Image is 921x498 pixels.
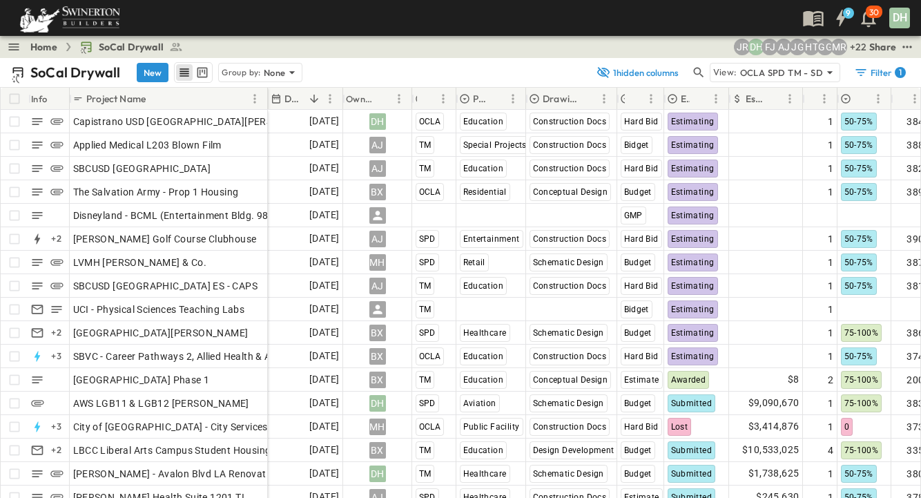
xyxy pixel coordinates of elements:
[419,164,432,173] span: TM
[73,162,211,175] span: SBCUSD [GEOGRAPHIC_DATA]
[463,399,496,408] span: Aviation
[73,303,245,316] span: UCI - Physical Sciences Teaching Labs
[740,66,823,79] p: OCLA SPD TM - SD
[30,40,57,54] a: Home
[86,92,146,106] p: Project Name
[28,88,70,110] div: Info
[671,281,715,291] span: Estimating
[624,258,652,267] span: Budget
[309,348,339,364] span: [DATE]
[827,6,855,30] button: 9
[419,469,432,479] span: TM
[419,422,441,432] span: OCLA
[671,211,715,220] span: Estimating
[17,3,123,32] img: 6c363589ada0b36f064d841b69d3a419a338230e66bb0a533688fa5cc3e9e735.png
[174,62,213,83] div: table view
[624,117,659,126] span: Hard Bid
[369,160,386,177] div: AJ
[31,79,48,118] div: Info
[148,91,164,106] button: Sort
[419,399,436,408] span: SPD
[624,281,659,291] span: Hard Bid
[463,422,520,432] span: Public Facility
[99,40,164,54] span: SoCal Drywall
[419,281,432,291] span: TM
[624,234,659,244] span: Hard Bid
[309,254,339,270] span: [DATE]
[869,7,879,18] p: 30
[854,66,906,79] div: Filter
[419,375,432,385] span: TM
[533,399,604,408] span: Schematic Design
[30,63,120,82] p: SoCal Drywall
[828,326,833,340] span: 1
[420,91,435,106] button: Sort
[748,419,799,434] span: $3,414,876
[855,91,870,106] button: Sort
[789,39,806,55] div: Jorge Garcia (jorgarcia@swinerton.com)
[73,115,322,128] span: Capistrano USD [GEOGRAPHIC_DATA][PERSON_NAME]
[844,446,879,455] span: 75-100%
[643,90,659,107] button: Menu
[73,467,341,481] span: [PERSON_NAME] - Avalon Blvd LA Renovation and Addition
[79,40,183,54] a: SoCal Drywall
[828,162,833,175] span: 1
[828,185,833,199] span: 1
[369,231,386,247] div: AJ
[435,90,452,107] button: Menu
[533,281,607,291] span: Construction Docs
[844,375,879,385] span: 75-100%
[309,466,339,481] span: [DATE]
[899,67,902,78] h6: 1
[419,234,436,244] span: SPD
[463,469,507,479] span: Healthcare
[463,234,520,244] span: Entertainment
[828,138,833,152] span: 1
[376,91,391,106] button: Sort
[748,395,799,411] span: $9,090,670
[671,375,706,385] span: Awarded
[844,422,849,432] span: 0
[713,65,737,80] p: View:
[419,305,432,314] span: TM
[73,138,222,152] span: Applied Medical L203 Blown Film
[897,91,912,106] button: Sort
[748,466,799,481] span: $1,738,625
[246,90,263,107] button: Menu
[624,399,652,408] span: Budget
[844,117,873,126] span: 50-75%
[533,375,608,385] span: Conceptual Design
[369,442,386,459] div: BX
[828,443,833,457] span: 4
[533,164,607,173] span: Construction Docs
[309,207,339,223] span: [DATE]
[533,446,614,455] span: Design Development
[889,8,910,28] div: DH
[73,373,210,387] span: [GEOGRAPHIC_DATA] Phase 1
[473,92,487,106] p: Primary Market
[766,91,782,106] button: Sort
[533,469,604,479] span: Schematic Design
[708,90,724,107] button: Menu
[671,399,712,408] span: Submitted
[73,256,207,269] span: LVMH [PERSON_NAME] & Co.
[463,187,507,197] span: Residential
[309,442,339,458] span: [DATE]
[671,187,715,197] span: Estimating
[624,446,652,455] span: Budget
[844,258,873,267] span: 50-75%
[828,115,833,128] span: 1
[463,352,504,361] span: Education
[369,466,386,482] div: DH
[846,8,851,19] h6: 9
[73,396,249,410] span: AWS LGB11 & LGB12 [PERSON_NAME]
[828,279,833,293] span: 1
[671,328,715,338] span: Estimating
[463,117,504,126] span: Education
[463,281,504,291] span: Education
[543,92,578,106] p: Drawing Status
[533,328,604,338] span: Schematic Design
[48,348,65,365] div: + 3
[369,137,386,153] div: AJ
[73,232,257,246] span: [PERSON_NAME] Golf Course Clubhouse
